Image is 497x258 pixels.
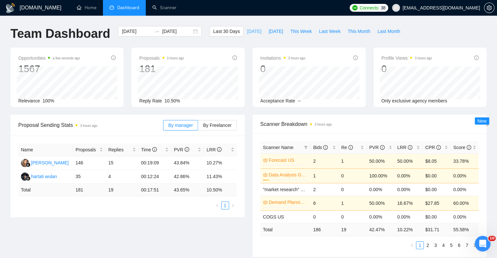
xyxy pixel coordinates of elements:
td: 11.43% [204,170,237,184]
span: crown [263,200,268,205]
td: 2 [310,154,339,168]
button: Last Week [315,26,344,37]
span: 10.50% [165,98,180,103]
span: Scanner Name [263,145,293,150]
span: New [477,118,487,124]
li: 1 [221,202,229,209]
button: left [213,202,221,209]
li: Previous Page [408,241,416,249]
td: 0.00% [367,183,395,196]
img: logo [5,3,16,13]
span: Time [141,147,157,152]
time: 3 hours ago [167,56,184,60]
span: [DATE] [269,28,283,35]
td: Total [18,184,73,196]
a: 5 [448,242,455,249]
button: setting [484,3,494,13]
a: 2 [424,242,431,249]
button: left [408,241,416,249]
span: This Week [290,28,312,35]
input: Start date [122,28,152,35]
td: 0 [339,168,367,183]
span: Last Week [319,28,340,35]
span: Re [341,145,353,150]
div: hartati wulan [31,173,57,180]
a: 3 [432,242,439,249]
td: 0.00% [395,210,423,223]
span: info-circle [467,145,471,150]
span: crown [263,173,268,177]
img: NK [21,159,29,167]
span: info-circle [217,147,222,152]
span: left [215,204,219,207]
td: 0 [339,210,367,223]
img: gigradar-bm.png [26,162,30,167]
td: 50.00% [367,154,395,168]
a: NK[PERSON_NAME] [21,160,69,165]
span: 10 [488,236,496,241]
td: 10.50 % [204,184,237,196]
td: 16.67% [395,196,423,210]
span: Last 30 Days [213,28,240,35]
td: 0.00% [367,210,395,223]
span: 100% [42,98,54,103]
a: 1 [222,202,229,209]
span: dashboard [109,5,114,10]
span: info-circle [408,145,412,150]
td: 0 [310,210,339,223]
a: Forecast US [269,157,307,164]
td: 10.22 % [395,223,423,236]
a: hhartati wulan [21,174,57,179]
td: 55.58 % [451,223,479,236]
span: Score [453,145,471,150]
a: setting [484,5,494,10]
span: This Month [348,28,370,35]
span: right [473,243,477,247]
td: 50.00% [367,196,395,210]
td: 1 [339,196,367,210]
span: info-circle [232,55,237,60]
td: 00:17:51 [139,184,171,196]
td: Total [260,223,311,236]
td: $0.00 [422,168,451,183]
th: Name [18,144,73,156]
span: LRR [397,145,412,150]
td: 1 [310,168,339,183]
li: 3 [432,241,439,249]
span: "market research" Global [263,187,314,192]
td: 181 [73,184,106,196]
span: info-circle [323,145,328,150]
th: Proposals [73,144,106,156]
span: Dashboard [117,5,139,10]
td: $ 31.71 [422,223,451,236]
h1: Team Dashboard [10,26,110,41]
time: 3 hours ago [415,56,432,60]
td: 19 [106,184,138,196]
li: 2 [424,241,432,249]
td: 60.00% [451,196,479,210]
button: This Month [344,26,374,37]
button: right [471,241,479,249]
span: Acceptance Rate [260,98,295,103]
span: filter [303,143,309,152]
td: $27.85 [422,196,451,210]
span: COGS US [263,214,284,220]
span: Last Month [377,28,400,35]
li: 7 [463,241,471,249]
span: info-circle [436,145,441,150]
span: left [410,243,414,247]
td: 10.27% [204,156,237,170]
td: 0.00% [451,168,479,183]
button: [DATE] [243,26,265,37]
td: 19 [339,223,367,236]
td: 00:19:09 [139,156,171,170]
td: 0.00% [451,183,479,196]
span: user [394,6,398,10]
input: End date [162,28,192,35]
td: 100.00% [367,168,395,183]
span: By Freelancer [203,123,231,128]
a: 7 [463,242,471,249]
span: right [231,204,235,207]
div: 0 [260,63,306,75]
span: filter [304,145,308,149]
